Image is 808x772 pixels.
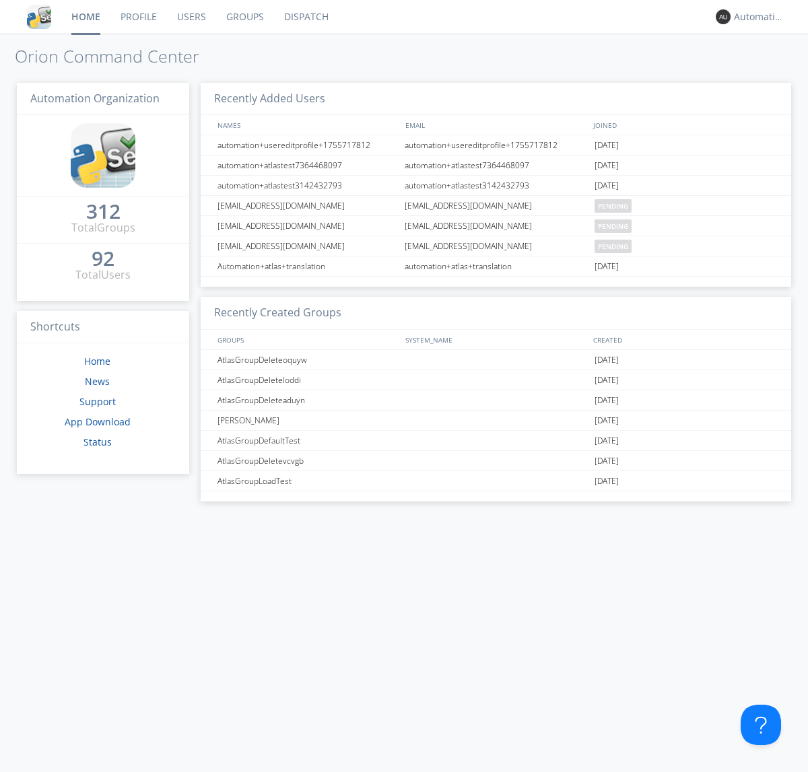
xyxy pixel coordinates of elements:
[27,5,51,29] img: cddb5a64eb264b2086981ab96f4c1ba7
[401,216,591,236] div: [EMAIL_ADDRESS][DOMAIN_NAME]
[595,411,619,431] span: [DATE]
[734,10,784,24] div: Automation+atlas0026
[65,415,131,428] a: App Download
[83,435,112,448] a: Status
[595,135,619,155] span: [DATE]
[201,135,791,155] a: automation+usereditprofile+1755717812automation+usereditprofile+1755717812[DATE]
[75,267,131,283] div: Total Users
[595,199,632,213] span: pending
[214,411,401,430] div: [PERSON_NAME]
[201,236,791,256] a: [EMAIL_ADDRESS][DOMAIN_NAME][EMAIL_ADDRESS][DOMAIN_NAME]pending
[595,451,619,471] span: [DATE]
[84,355,110,367] a: Home
[201,297,791,330] h3: Recently Created Groups
[201,431,791,451] a: AtlasGroupDefaultTest[DATE]
[402,115,590,135] div: EMAIL
[201,256,791,277] a: Automation+atlas+translationautomation+atlas+translation[DATE]
[17,311,189,344] h3: Shortcuts
[716,9,731,24] img: 373638.png
[201,176,791,196] a: automation+atlastest3142432793automation+atlastest3142432793[DATE]
[201,216,791,236] a: [EMAIL_ADDRESS][DOMAIN_NAME][EMAIL_ADDRESS][DOMAIN_NAME]pending
[595,390,619,411] span: [DATE]
[595,370,619,390] span: [DATE]
[595,256,619,277] span: [DATE]
[201,155,791,176] a: automation+atlastest7364468097automation+atlastest7364468097[DATE]
[201,83,791,116] h3: Recently Added Users
[214,236,401,256] div: [EMAIL_ADDRESS][DOMAIN_NAME]
[214,135,401,155] div: automation+usereditprofile+1755717812
[590,115,778,135] div: JOINED
[201,350,791,370] a: AtlasGroupDeleteoquyw[DATE]
[595,219,632,233] span: pending
[402,330,590,349] div: SYSTEM_NAME
[201,411,791,431] a: [PERSON_NAME][DATE]
[590,330,778,349] div: CREATED
[401,176,591,195] div: automation+atlastest3142432793
[214,115,399,135] div: NAMES
[71,220,135,236] div: Total Groups
[595,350,619,370] span: [DATE]
[401,256,591,276] div: automation+atlas+translation
[201,451,791,471] a: AtlasGroupDeletevcvgb[DATE]
[71,123,135,188] img: cddb5a64eb264b2086981ab96f4c1ba7
[201,471,791,491] a: AtlasGroupLoadTest[DATE]
[401,196,591,215] div: [EMAIL_ADDRESS][DOMAIN_NAME]
[595,431,619,451] span: [DATE]
[401,236,591,256] div: [EMAIL_ADDRESS][DOMAIN_NAME]
[86,205,121,220] a: 312
[92,252,114,265] div: 92
[595,155,619,176] span: [DATE]
[201,390,791,411] a: AtlasGroupDeleteaduyn[DATE]
[595,240,632,253] span: pending
[214,216,401,236] div: [EMAIL_ADDRESS][DOMAIN_NAME]
[214,471,401,491] div: AtlasGroupLoadTest
[214,155,401,175] div: automation+atlastest7364468097
[214,451,401,470] div: AtlasGroupDeletevcvgb
[401,155,591,175] div: automation+atlastest7364468097
[214,370,401,390] div: AtlasGroupDeleteloddi
[79,395,116,408] a: Support
[30,91,160,106] span: Automation Organization
[214,390,401,410] div: AtlasGroupDeleteaduyn
[85,375,110,388] a: News
[86,205,121,218] div: 312
[595,471,619,491] span: [DATE]
[214,330,399,349] div: GROUPS
[214,350,401,370] div: AtlasGroupDeleteoquyw
[214,431,401,450] div: AtlasGroupDefaultTest
[214,196,401,215] div: [EMAIL_ADDRESS][DOMAIN_NAME]
[214,176,401,195] div: automation+atlastest3142432793
[92,252,114,267] a: 92
[401,135,591,155] div: automation+usereditprofile+1755717812
[595,176,619,196] span: [DATE]
[741,705,781,745] iframe: Toggle Customer Support
[214,256,401,276] div: Automation+atlas+translation
[201,370,791,390] a: AtlasGroupDeleteloddi[DATE]
[201,196,791,216] a: [EMAIL_ADDRESS][DOMAIN_NAME][EMAIL_ADDRESS][DOMAIN_NAME]pending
